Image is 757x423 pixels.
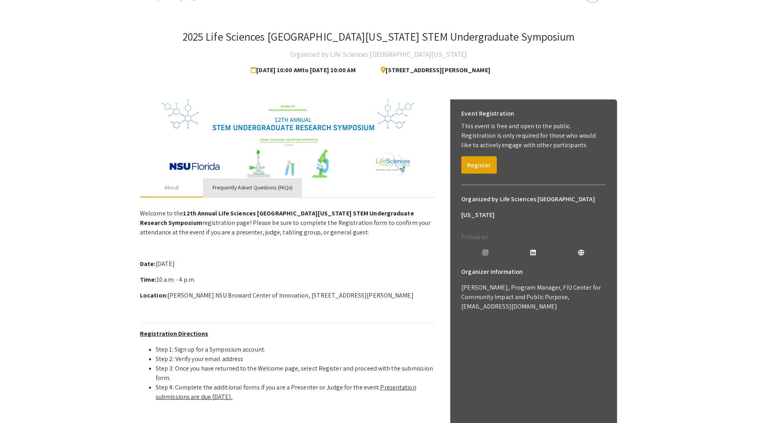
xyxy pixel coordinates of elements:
[461,106,514,122] h6: Event Registration
[183,30,575,43] h3: 2025 Life Sciences [GEOGRAPHIC_DATA][US_STATE] STEM Undergraduate Symposium
[156,354,436,364] li: Step 2: Verify your email address
[164,183,179,192] div: About
[461,191,606,223] h6: Organized by Life Sciences [GEOGRAPHIC_DATA][US_STATE]
[140,329,208,338] u: Registration Directions
[213,183,293,192] div: Frequently Asked Questions (FAQs)
[140,209,414,227] strong: 12th Annual Life Sciences [GEOGRAPHIC_DATA][US_STATE] STEM Undergraduate Research Symposium
[140,291,436,300] p: [PERSON_NAME] NSU Broward Center of Innovation, [STREET_ADDRESS][PERSON_NAME]
[140,209,436,237] p: Welcome to the registration page! Please be sure to complete the Registration form to confirm you...
[156,383,436,402] li: Step 4: Complete the additional forms if you are a Presenter or Judge for the event.
[290,47,467,62] h4: Organized by Life Sciences [GEOGRAPHIC_DATA][US_STATE]
[140,275,157,284] strong: Time:
[162,99,414,178] img: 32153a09-f8cb-4114-bf27-cfb6bc84fc69.png
[140,291,168,299] strong: Location:
[140,259,436,269] p: [DATE]
[461,156,497,174] button: Register
[156,383,416,401] u: Presentation submissions are due [DATE].
[140,260,156,268] strong: Date:
[140,275,436,284] p: 10 a.m. - 4 p.m.
[461,122,606,150] p: This event is free and open to the public. Registration is only required for those who would like...
[461,232,606,242] p: Follow on
[461,264,606,280] h6: Organizer Information
[156,364,436,383] li: Step 3: Once you have returned to the Welcome page, select Register and proceed with the submissi...
[6,387,34,417] iframe: Chat
[156,345,436,354] li: Step 1: Sign up for a Symposium account.
[461,283,606,311] p: [PERSON_NAME], Program Manager, FIU Center for Community Impact and Public Purpose, [EMAIL_ADDRES...
[251,62,358,78] span: [DATE] 10:00 AM to [DATE] 10:00 AM
[375,62,490,78] span: [STREET_ADDRESS][PERSON_NAME]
